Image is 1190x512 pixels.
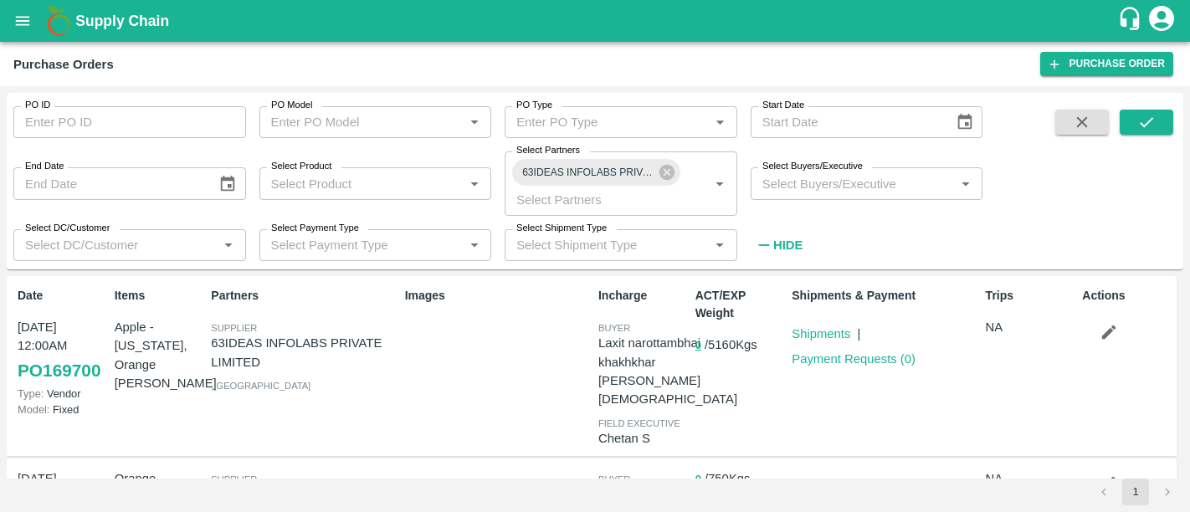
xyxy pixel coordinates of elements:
[115,318,205,392] p: Apple - [US_STATE], Orange [PERSON_NAME]
[792,327,850,340] a: Shipments
[211,474,257,484] span: Supplier
[756,172,951,194] input: Select Buyers/Executive
[18,287,108,305] p: Date
[115,287,205,305] p: Items
[18,469,108,507] p: [DATE] 12:00AM
[598,323,630,333] span: buyer
[1088,479,1183,505] nav: pagination navigation
[464,234,485,256] button: Open
[1040,52,1173,76] a: Purchase Order
[405,287,592,305] p: Images
[18,387,44,400] span: Type:
[75,9,1117,33] a: Supply Chain
[850,469,860,494] div: |
[510,111,683,133] input: Enter PO Type
[18,318,108,356] p: [DATE] 12:00AM
[13,54,114,75] div: Purchase Orders
[211,287,398,305] p: Partners
[25,99,50,112] label: PO ID
[211,334,398,371] p: 63IDEAS INFOLABS PRIVATE LIMITED
[949,106,981,138] button: Choose date
[986,469,1076,488] p: NA
[1082,287,1172,305] p: Actions
[986,287,1076,305] p: Trips
[512,164,663,182] span: 63IDEAS INFOLABS PRIVATE LIMITED-, -7208746994
[986,318,1076,336] p: NA
[218,234,239,256] button: Open
[42,4,75,38] img: logo
[464,111,485,133] button: Open
[709,173,731,195] button: Open
[18,234,213,256] input: Select DC/Customer
[25,160,64,173] label: End Date
[751,231,808,259] button: Hide
[751,106,942,138] input: Start Date
[271,160,331,173] label: Select Product
[773,238,803,252] strong: Hide
[211,323,257,333] span: Supplier
[18,386,108,402] p: Vendor
[516,99,552,112] label: PO Type
[25,222,110,235] label: Select DC/Customer
[264,234,438,256] input: Select Payment Type
[516,144,580,157] label: Select Partners
[211,381,310,391] span: , [GEOGRAPHIC_DATA]
[18,356,100,386] a: PO169700
[762,99,804,112] label: Start Date
[512,159,680,186] div: 63IDEAS INFOLABS PRIVATE LIMITED-, -7208746994
[709,234,731,256] button: Open
[18,403,49,416] span: Model:
[695,335,786,355] p: / 5160 Kgs
[18,402,108,417] p: Fixed
[3,2,42,40] button: open drawer
[598,371,737,409] p: [PERSON_NAME][DEMOGRAPHIC_DATA]
[115,469,205,507] p: Orange [PERSON_NAME]
[762,160,863,173] label: Select Buyers/Executive
[516,222,607,235] label: Select Shipment Type
[510,234,705,256] input: Select Shipment Type
[264,172,459,194] input: Select Product
[1117,6,1146,36] div: customer-support
[598,334,737,371] p: Laxit narottambhai khakhkhar
[264,111,438,133] input: Enter PO Model
[1122,479,1149,505] button: page 1
[271,222,359,235] label: Select Payment Type
[13,167,205,199] input: End Date
[792,352,916,366] a: Payment Requests (0)
[695,470,701,489] button: 0
[695,336,701,356] button: 0
[75,13,169,29] b: Supply Chain
[464,173,485,195] button: Open
[510,188,683,210] input: Select Partners
[598,429,689,448] p: Chetan S
[1146,3,1177,38] div: account of current user
[695,469,786,489] p: / 750 Kgs
[709,111,731,133] button: Open
[271,99,313,112] label: PO Model
[792,287,978,305] p: Shipments & Payment
[955,173,977,195] button: Open
[598,287,689,305] p: Incharge
[850,318,860,343] div: |
[598,474,630,484] span: buyer
[212,168,244,200] button: Choose date
[598,418,680,428] span: field executive
[13,106,246,138] input: Enter PO ID
[695,287,786,322] p: ACT/EXP Weight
